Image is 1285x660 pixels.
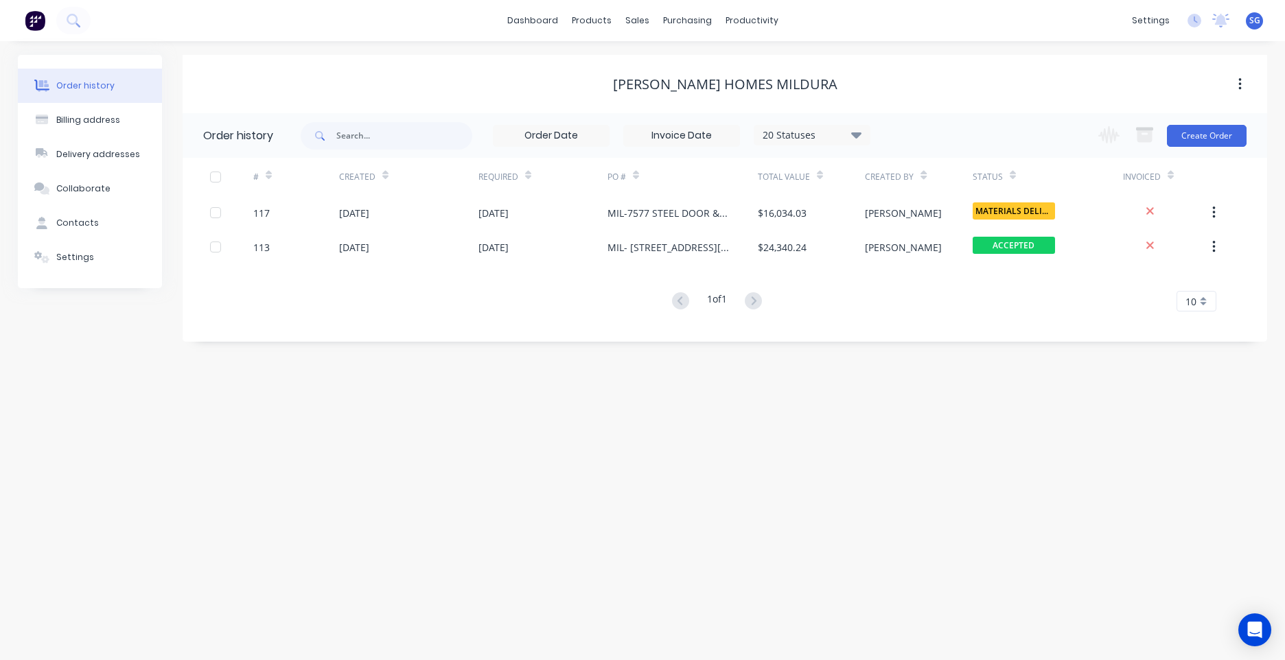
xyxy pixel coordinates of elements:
[758,158,865,196] div: Total Value
[56,217,99,229] div: Contacts
[707,292,727,311] div: 1 of 1
[1185,294,1196,309] span: 10
[758,240,807,255] div: $24,340.24
[339,206,369,220] div: [DATE]
[973,237,1055,254] span: ACCEPTED
[607,171,626,183] div: PO #
[336,122,472,150] input: Search...
[56,251,94,263] div: Settings
[607,206,730,220] div: MIL-7577 STEEL DOOR & WINDOW
[1238,613,1271,646] div: Open Intercom Messenger
[478,240,509,255] div: [DATE]
[56,114,120,126] div: Billing address
[758,171,810,183] div: Total Value
[865,206,942,220] div: [PERSON_NAME]
[478,158,607,196] div: Required
[719,10,785,31] div: productivity
[253,171,259,183] div: #
[624,126,739,146] input: Invoice Date
[18,137,162,172] button: Delivery addresses
[865,171,914,183] div: Created By
[253,158,339,196] div: #
[973,158,1123,196] div: Status
[339,240,369,255] div: [DATE]
[1167,125,1247,147] button: Create Order
[500,10,565,31] a: dashboard
[203,128,273,144] div: Order history
[865,240,942,255] div: [PERSON_NAME]
[656,10,719,31] div: purchasing
[565,10,618,31] div: products
[758,206,807,220] div: $16,034.03
[253,206,270,220] div: 117
[607,158,758,196] div: PO #
[613,76,837,93] div: [PERSON_NAME] HOMES MILDURA
[618,10,656,31] div: sales
[18,172,162,206] button: Collaborate
[339,171,375,183] div: Created
[973,171,1003,183] div: Status
[494,126,609,146] input: Order Date
[865,158,972,196] div: Created By
[25,10,45,31] img: Factory
[18,103,162,137] button: Billing address
[56,182,111,195] div: Collaborate
[56,148,140,161] div: Delivery addresses
[339,158,478,196] div: Created
[973,202,1055,220] span: MATERIALS DELIV...
[56,80,115,92] div: Order history
[1125,10,1177,31] div: settings
[478,171,518,183] div: Required
[18,69,162,103] button: Order history
[18,240,162,274] button: Settings
[18,206,162,240] button: Contacts
[1123,158,1209,196] div: Invoiced
[754,128,870,143] div: 20 Statuses
[1249,14,1260,27] span: SG
[1123,171,1161,183] div: Invoiced
[253,240,270,255] div: 113
[478,206,509,220] div: [DATE]
[607,240,730,255] div: MIL- [STREET_ADDRESS][PERSON_NAME]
